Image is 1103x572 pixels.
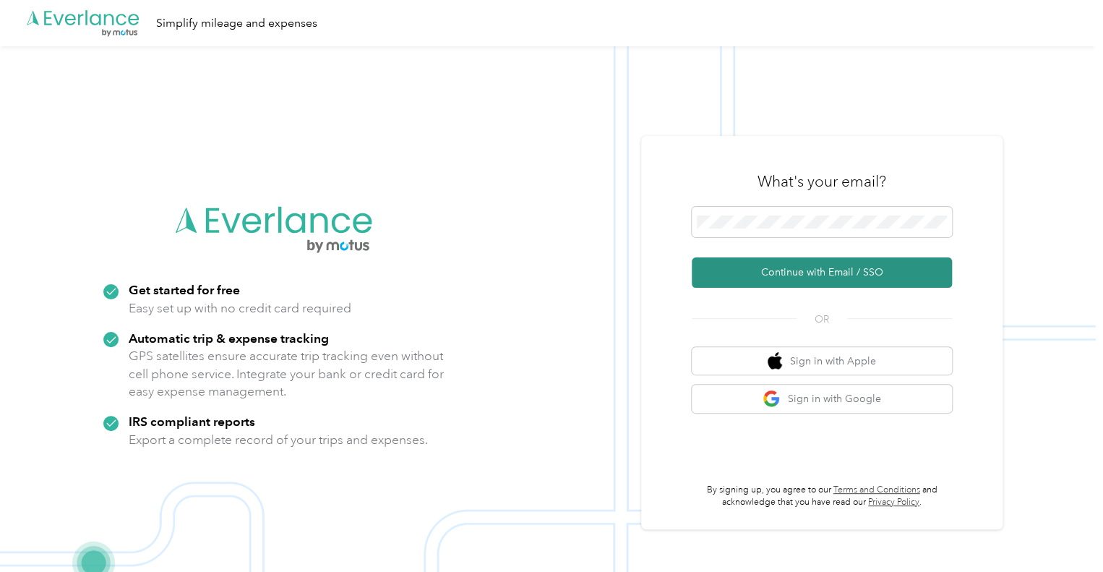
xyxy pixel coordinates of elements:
strong: Automatic trip & expense tracking [129,330,329,346]
strong: IRS compliant reports [129,414,255,429]
p: GPS satellites ensure accurate trip tracking even without cell phone service. Integrate your bank... [129,347,445,401]
button: google logoSign in with Google [692,385,952,413]
p: Export a complete record of your trips and expenses. [129,431,428,449]
h3: What's your email? [757,171,886,192]
p: Easy set up with no credit card required [129,299,351,317]
button: apple logoSign in with Apple [692,347,952,375]
span: OR [797,312,847,327]
iframe: Everlance-gr Chat Button Frame [1022,491,1103,572]
div: Simplify mileage and expenses [156,14,317,33]
a: Privacy Policy [868,497,919,508]
strong: Get started for free [129,282,240,297]
p: By signing up, you agree to our and acknowledge that you have read our . [692,484,952,509]
img: google logo [763,390,781,408]
button: Continue with Email / SSO [692,257,952,288]
a: Terms and Conditions [833,485,920,495]
img: apple logo [768,352,782,370]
